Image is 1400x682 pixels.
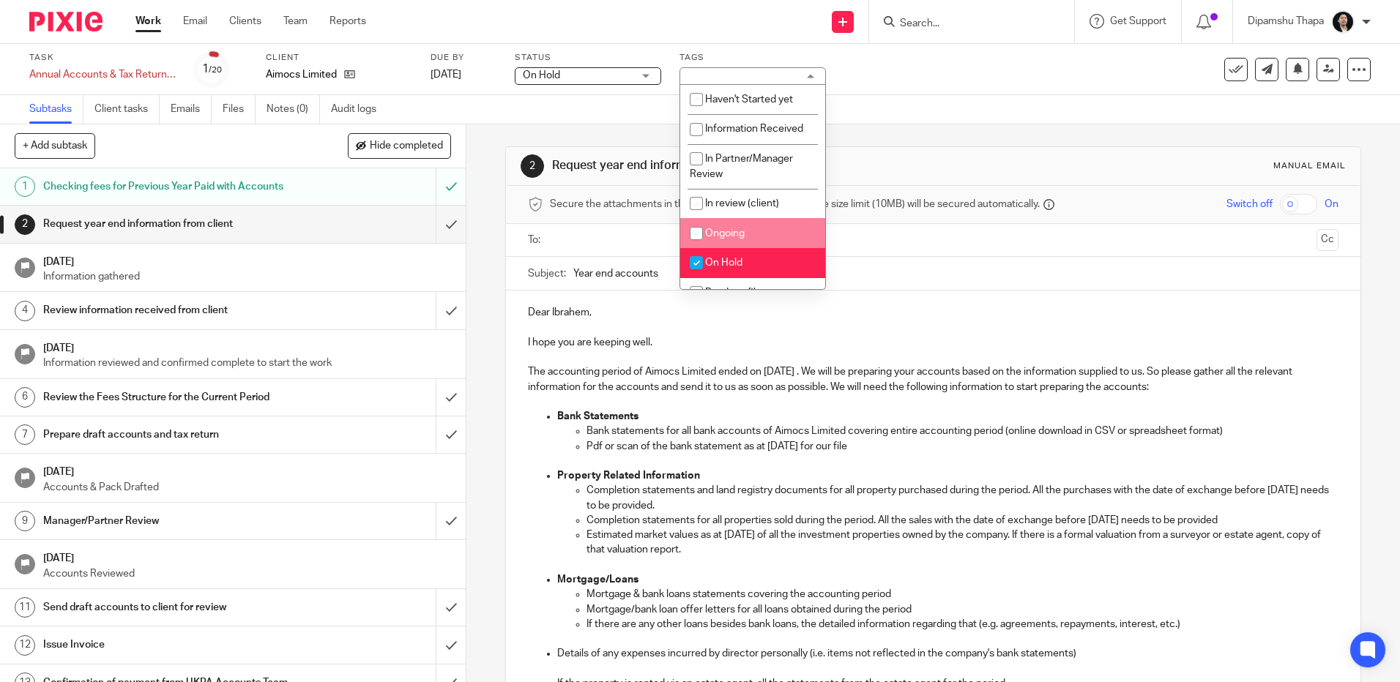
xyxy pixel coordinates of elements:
h1: [DATE] [43,461,452,479]
p: Mortgage/bank loan offer letters for all loans obtained during the period [587,602,1338,617]
button: + Add subtask [15,133,95,158]
a: Files [223,95,256,124]
a: Emails [171,95,212,124]
span: Ongoing [705,228,745,239]
a: Reports [329,14,366,29]
button: Hide completed [348,133,451,158]
p: Aimocs Limited [266,67,337,82]
label: To: [528,233,544,247]
input: Search [898,18,1030,31]
label: Tags [679,52,826,64]
div: 9 [15,511,35,531]
p: The accounting period of Aimocs Limited ended on [DATE] . We will be preparing your accounts base... [528,364,1338,394]
p: I hope you are keeping well. [528,335,1338,350]
h1: Review the Fees Structure for the Current Period [43,386,295,408]
h1: Request year end information from client [552,158,964,173]
h1: [DATE] [43,251,452,269]
div: 6 [15,387,35,408]
img: Pixie [29,12,103,31]
a: Notes (0) [267,95,320,124]
strong: Property Related Information [557,471,700,481]
strong: Bank Statements [557,411,638,421]
span: Hide completed [370,140,443,152]
a: Clients [229,14,261,29]
p: Bank statements for all bank accounts of Aimocs Limited covering entire accounting period (online... [587,424,1338,438]
p: Completion statements for all properties sold during the period. All the sales with the date of e... [587,513,1338,528]
p: Mortgage & bank loans statements covering the accounting period [587,587,1338,602]
span: In Partner/Manager Review [690,154,793,179]
div: 2 [521,154,544,178]
p: Pdf or scan of the bank statement as at [DATE] for our file [587,439,1338,454]
div: Annual Accounts &amp; Tax Return (Annual Acc &amp; CT Return) [29,67,176,82]
p: Completion statements and land registry documents for all property purchased during the period. A... [587,483,1338,513]
div: Manual email [1273,160,1346,172]
h1: Send draft accounts to client for review [43,596,295,618]
div: 2 [15,214,35,235]
span: Switch off [1226,197,1273,211]
a: Email [183,14,207,29]
h1: [DATE] [43,547,452,566]
p: Dear Ibrahem, [528,305,1338,320]
label: Status [515,52,661,64]
p: Dipamshu Thapa [1248,14,1324,29]
a: Client tasks [94,95,160,124]
img: Dipamshu2.jpg [1331,10,1355,34]
span: On Hold [705,258,742,268]
p: If there are any other loans besides bank loans, the detailed information regarding that (e.g. ag... [587,617,1338,632]
button: Cc [1317,229,1338,251]
h1: Manager/Partner Review [43,510,295,532]
a: Subtasks [29,95,83,124]
a: Work [135,14,161,29]
p: Accounts Reviewed [43,566,452,581]
div: 1 [202,61,222,78]
span: On Hold [523,70,560,80]
p: Details of any expenses incurred by director personally (i.e. items not reflected in the company'... [557,646,1338,661]
p: Information gathered [43,269,452,284]
small: /20 [209,66,222,74]
h1: Review information received from client [43,299,295,321]
div: 7 [15,424,35,445]
a: Team [283,14,308,29]
p: Accounts & Pack Drafted [43,480,452,495]
p: Estimated market values as at [DATE] of all the investment properties owned by the company. If th... [587,528,1338,558]
span: [DATE] [431,70,461,80]
span: Get Support [1110,16,1166,26]
label: Task [29,52,176,64]
label: Subject: [528,266,566,281]
p: Information reviewed and confirmed complete to start the work [43,356,452,370]
a: Audit logs [331,95,387,124]
span: In review (client) [705,198,779,209]
div: Annual Accounts & Tax Return (Annual Acc & CT Return) [29,67,176,82]
div: 12 [15,635,35,656]
div: 11 [15,597,35,618]
h1: [DATE] [43,337,452,356]
span: Information Received [705,124,803,134]
div: 1 [15,176,35,197]
strong: Mortgage/Loans [557,574,638,585]
h1: Issue Invoice [43,634,295,656]
span: Haven't Started yet [705,94,793,105]
label: Due by [431,52,496,64]
div: 4 [15,301,35,321]
h1: Request year end information from client [43,213,295,235]
label: Client [266,52,412,64]
h1: Prepare draft accounts and tax return [43,424,295,446]
span: Ready to file [705,288,762,298]
span: On [1325,197,1338,211]
h1: Checking fees for Previous Year Paid with Accounts [43,176,295,198]
span: Secure the attachments in this message. Files exceeding the size limit (10MB) will be secured aut... [550,197,1040,211]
